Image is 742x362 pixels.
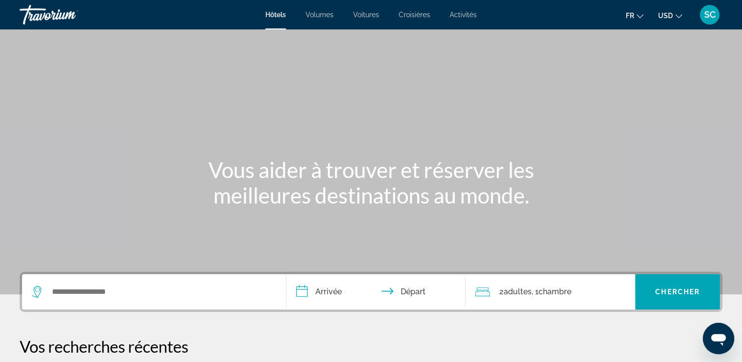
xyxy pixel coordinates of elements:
a: Activités [450,11,477,19]
a: Travorium [20,2,118,27]
button: Chercher [635,274,720,310]
a: Volumes [306,11,333,19]
span: Fr [626,12,634,20]
a: Croisières [399,11,430,19]
h1: Vous aider à trouver et réserver les meilleures destinations au monde. [187,157,555,208]
span: SC [704,10,716,20]
iframe: Bouton de lancement de la fenêtre de messagerie [703,323,734,354]
a: Voitures [353,11,379,19]
font: 2 [499,287,503,296]
button: Voyageurs : 2 adultes, 0 enfants [465,274,635,310]
font: , 1 [531,287,538,296]
div: Widget de recherche [22,274,720,310]
button: Menu utilisateur [697,4,722,25]
span: USD [658,12,673,20]
span: Chercher [655,288,700,296]
span: Adultes [503,287,531,296]
span: Chambre [538,287,571,296]
button: Changer la langue [626,8,643,23]
a: Hôtels [265,11,286,19]
button: Dates d’arrivée et de départ [286,274,466,310]
button: Changer de devise [658,8,682,23]
p: Vos recherches récentes [20,336,722,356]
